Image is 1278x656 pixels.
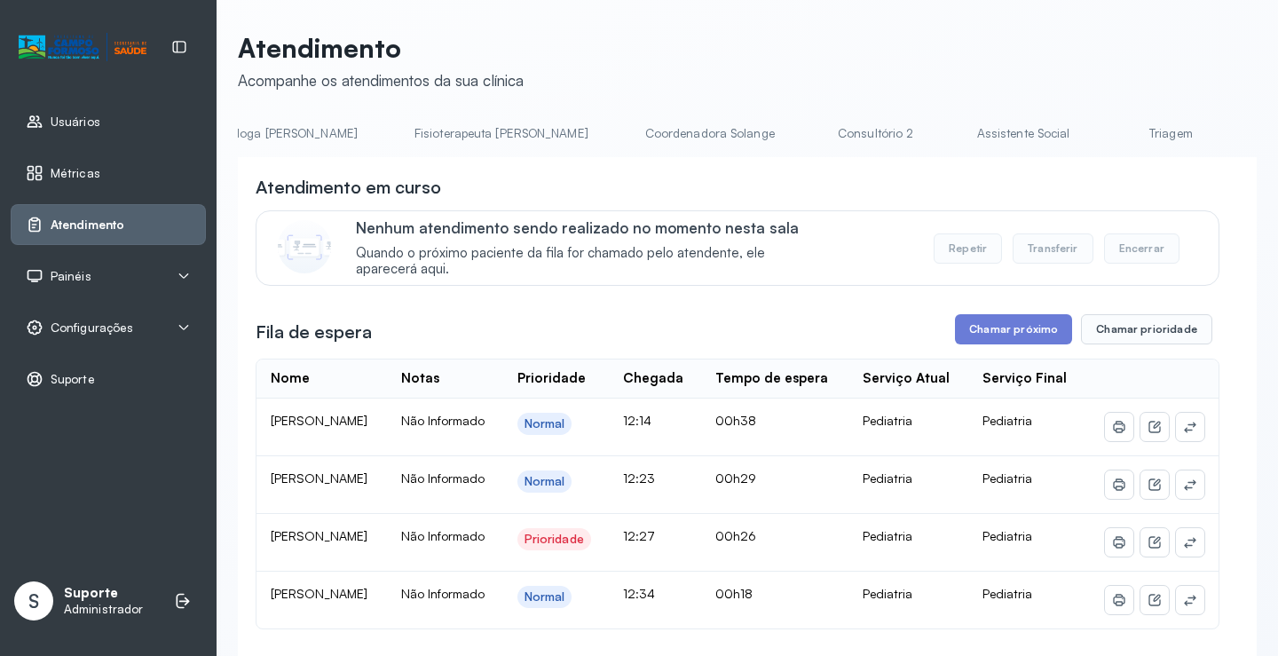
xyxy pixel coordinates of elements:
[525,474,565,489] div: Normal
[863,586,954,602] div: Pediatria
[356,245,825,279] span: Quando o próximo paciente da fila for chamado pelo atendente, ele aparecerá aqui.
[623,413,651,428] span: 12:14
[26,113,191,130] a: Usuários
[623,586,655,601] span: 12:34
[1108,119,1233,148] a: Triagem
[814,119,938,148] a: Consultório 2
[19,33,146,62] img: Logotipo do estabelecimento
[525,532,584,547] div: Prioridade
[256,320,372,344] h3: Fila de espera
[1081,314,1212,344] button: Chamar prioridade
[715,586,753,601] span: 00h18
[517,370,586,387] div: Prioridade
[271,370,310,387] div: Nome
[982,586,1032,601] span: Pediatria
[64,585,143,602] p: Suporte
[715,370,828,387] div: Tempo de espera
[863,370,950,387] div: Serviço Atual
[356,218,825,237] p: Nenhum atendimento sendo realizado no momento nesta sala
[190,119,375,148] a: Psicologa [PERSON_NAME]
[271,586,367,601] span: [PERSON_NAME]
[623,370,683,387] div: Chegada
[982,528,1032,543] span: Pediatria
[26,164,191,182] a: Métricas
[627,119,793,148] a: Coordenadora Solange
[51,217,124,233] span: Atendimento
[271,528,367,543] span: [PERSON_NAME]
[401,413,485,428] span: Não Informado
[982,370,1067,387] div: Serviço Final
[401,370,439,387] div: Notas
[238,71,524,90] div: Acompanhe os atendimentos da sua clínica
[982,413,1032,428] span: Pediatria
[623,470,655,486] span: 12:23
[715,413,756,428] span: 00h38
[51,320,133,336] span: Configurações
[1104,233,1179,264] button: Encerrar
[51,115,100,130] span: Usuários
[401,470,485,486] span: Não Informado
[959,119,1088,148] a: Assistente Social
[863,528,954,544] div: Pediatria
[955,314,1072,344] button: Chamar próximo
[51,372,95,387] span: Suporte
[397,119,606,148] a: Fisioterapeuta [PERSON_NAME]
[715,470,756,486] span: 00h29
[623,528,655,543] span: 12:27
[271,470,367,486] span: [PERSON_NAME]
[401,528,485,543] span: Não Informado
[278,220,331,273] img: Imagem de CalloutCard
[934,233,1002,264] button: Repetir
[401,586,485,601] span: Não Informado
[715,528,756,543] span: 00h26
[238,32,524,64] p: Atendimento
[863,413,954,429] div: Pediatria
[51,269,91,284] span: Painéis
[1013,233,1093,264] button: Transferir
[525,589,565,605] div: Normal
[982,470,1032,486] span: Pediatria
[256,175,441,200] h3: Atendimento em curso
[863,470,954,486] div: Pediatria
[525,416,565,431] div: Normal
[64,602,143,617] p: Administrador
[271,413,367,428] span: [PERSON_NAME]
[26,216,191,233] a: Atendimento
[51,166,100,181] span: Métricas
